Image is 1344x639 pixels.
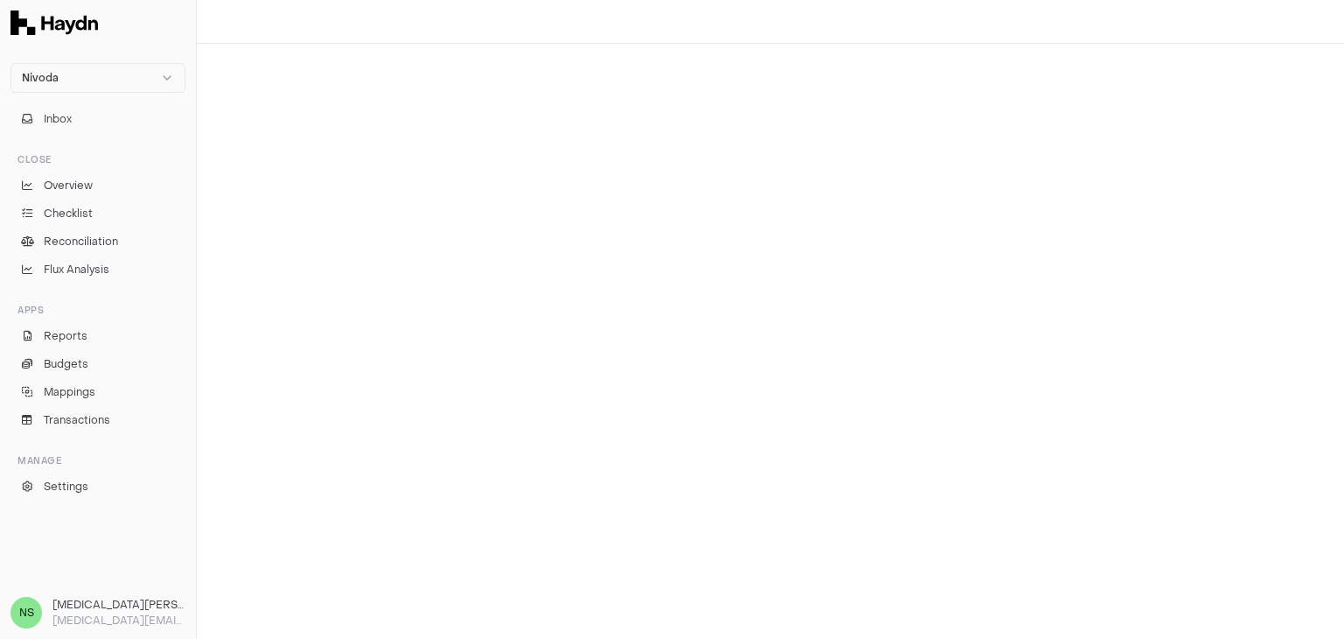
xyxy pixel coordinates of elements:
[10,257,185,282] a: Flux Analysis
[52,597,185,613] h3: [MEDICAL_DATA][PERSON_NAME]
[44,479,88,495] span: Settings
[44,206,93,221] span: Checklist
[10,380,185,404] a: Mappings
[10,446,185,474] div: Manage
[10,597,42,628] span: NS
[10,11,98,35] img: Haydn Logo
[10,145,185,173] div: Close
[44,384,95,400] span: Mappings
[52,613,185,628] p: [MEDICAL_DATA][EMAIL_ADDRESS][DOMAIN_NAME]
[10,63,185,93] button: Nivoda
[44,262,109,277] span: Flux Analysis
[10,296,185,324] div: Apps
[44,328,87,344] span: Reports
[10,173,185,198] a: Overview
[10,352,185,376] a: Budgets
[44,178,93,193] span: Overview
[10,229,185,254] a: Reconciliation
[44,111,72,127] span: Inbox
[44,234,118,249] span: Reconciliation
[10,107,185,131] button: Inbox
[44,412,110,428] span: Transactions
[10,201,185,226] a: Checklist
[10,324,185,348] a: Reports
[10,474,185,499] a: Settings
[10,408,185,432] a: Transactions
[44,356,88,372] span: Budgets
[22,71,59,85] span: Nivoda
